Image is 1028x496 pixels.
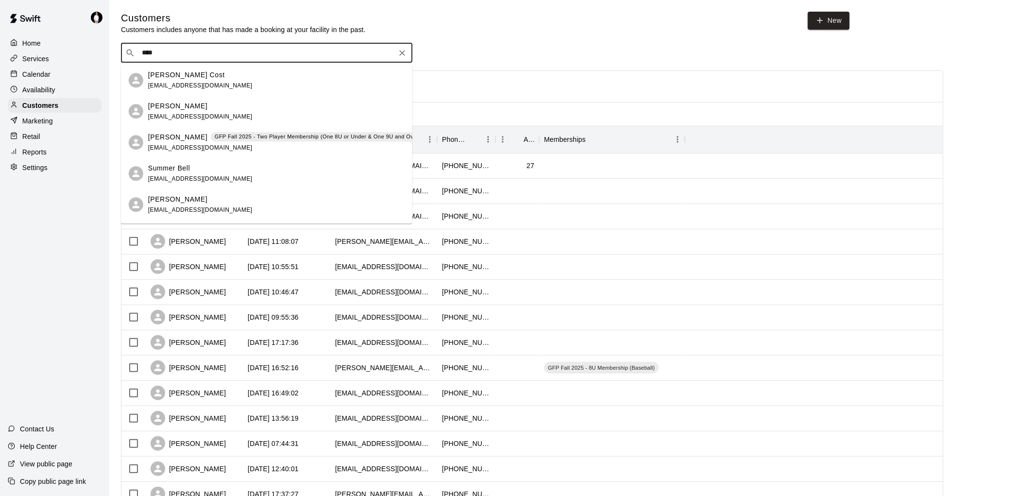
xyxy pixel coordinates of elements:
a: New [808,12,850,30]
div: +19859661185 [442,464,491,474]
button: Menu [423,132,437,147]
div: +18508651346 [442,186,491,196]
img: Travis Hamilton [91,12,103,23]
span: GFP Fall 2025 - 8U Membership (Baseball) [544,364,659,372]
div: [PERSON_NAME] [151,335,226,350]
div: +18177895870 [442,262,491,272]
p: Marketing [22,116,53,126]
div: 2025-09-17 10:46:47 [248,287,299,297]
div: Scott Bell [129,135,143,150]
div: Memberships [544,126,586,153]
div: 2025-09-13 07:44:31 [248,439,299,448]
div: 2025-09-10 12:40:01 [248,464,299,474]
div: Age [496,126,539,153]
div: +12512324690 [442,312,491,322]
h5: Customers [121,12,366,25]
div: [PERSON_NAME] [151,259,226,274]
div: 27 [527,161,534,171]
div: 2025-09-14 13:56:19 [248,413,299,423]
p: Copy public page link [20,477,86,486]
div: 2025-09-15 16:49:02 [248,388,299,398]
a: Availability [8,83,102,97]
div: +18508300581 [442,388,491,398]
p: Retail [22,132,40,141]
p: [PERSON_NAME] [148,101,207,111]
p: [PERSON_NAME] Cost [148,70,225,80]
div: [PERSON_NAME] [151,462,226,476]
div: [PERSON_NAME] [151,411,226,426]
p: Availability [22,85,55,95]
div: sethcoffey89@gmail.com [335,413,432,423]
div: Campbell Cost [129,73,143,87]
div: [PERSON_NAME] [151,360,226,375]
p: Home [22,38,41,48]
div: steph@stephmusur.com [335,338,432,347]
div: Calendar [8,67,102,82]
p: Contact Us [20,424,54,434]
div: wanous4t@gmail.com [335,312,432,322]
p: Calendar [22,69,51,79]
div: 2025-09-17 11:08:07 [248,237,299,246]
div: Lee Smith [129,104,143,119]
div: kirstenpattersonhair@gmail.com [335,439,432,448]
button: Menu [481,132,496,147]
div: GFP Fall 2025 - 8U Membership (Baseball) [544,362,659,374]
a: Services [8,51,102,66]
a: Customers [8,98,102,113]
button: Clear [395,46,409,60]
div: 2025-09-17 09:55:36 [248,312,299,322]
a: Settings [8,160,102,175]
div: [PERSON_NAME] [151,285,226,299]
div: [PERSON_NAME] [151,234,226,249]
div: Marketing [8,114,102,128]
div: Phone Number [442,126,467,153]
p: Services [22,54,49,64]
p: Customers [22,101,58,110]
a: Retail [8,129,102,144]
span: [EMAIL_ADDRESS][DOMAIN_NAME] [148,175,253,182]
div: Phone Number [437,126,496,153]
div: Memberships [539,126,685,153]
p: Settings [22,163,48,172]
button: Sort [586,133,600,146]
div: [PERSON_NAME] [151,310,226,325]
div: +14048676488 [442,287,491,297]
span: [EMAIL_ADDRESS][DOMAIN_NAME] [148,82,253,89]
div: +14482019000 [442,211,491,221]
button: Menu [670,132,685,147]
span: [EMAIL_ADDRESS][DOMAIN_NAME] [148,144,253,151]
p: GFP Fall 2025 - Two Player Membership (One 8U or Under & One 9U and Over) [215,133,421,141]
div: jeff.musur@gmail.com [335,363,432,373]
p: [PERSON_NAME] [148,194,207,205]
div: Email [330,126,437,153]
div: +13126082580 [442,338,491,347]
button: Sort [510,133,524,146]
div: 2025-09-15 16:52:16 [248,363,299,373]
div: Home [8,36,102,51]
div: +18505859907 [442,413,491,423]
div: 2025-09-15 17:17:36 [248,338,299,347]
div: cassiesubscribed@gmail.com [335,464,432,474]
a: Reports [8,145,102,159]
p: Customers includes anyone that has made a booking at your facility in the past. [121,25,366,34]
div: erika.sapala@gmail.com [335,237,432,246]
div: +12149099437 [442,237,491,246]
div: 2025-09-17 10:55:51 [248,262,299,272]
button: Sort [467,133,481,146]
p: Help Center [20,442,57,451]
div: [PERSON_NAME] [151,386,226,400]
div: +13125194092 [442,363,491,373]
div: [PERSON_NAME] [151,436,226,451]
p: Summer Bell [148,163,190,173]
p: [PERSON_NAME] [148,132,207,142]
div: Summer Bell [129,166,143,181]
p: View public page [20,459,72,469]
div: +19723758445 [442,439,491,448]
div: Age [524,126,534,153]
